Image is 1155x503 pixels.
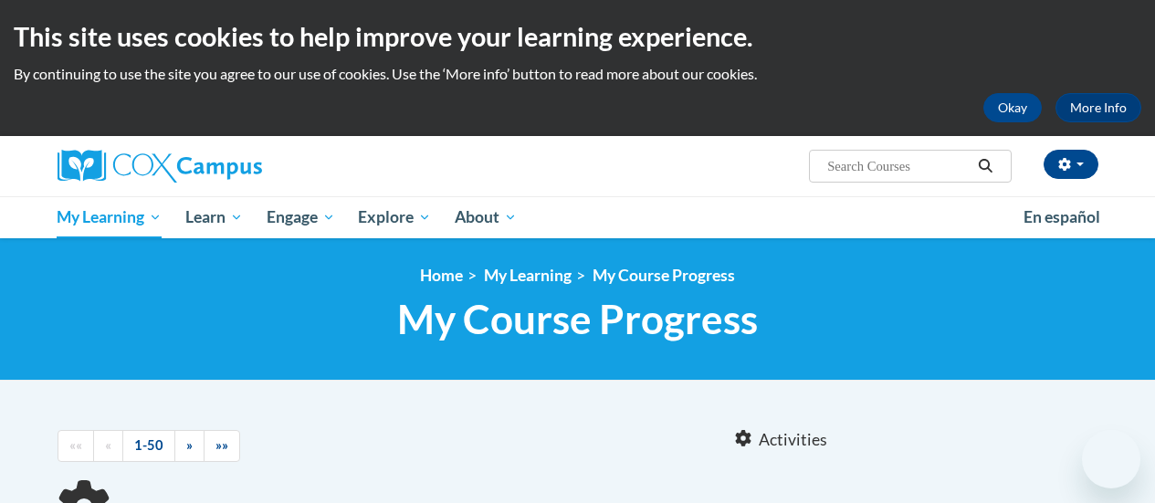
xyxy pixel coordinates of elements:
span: En español [1024,207,1100,226]
a: My Learning [484,266,572,285]
a: Engage [255,196,347,238]
input: Search Courses [825,155,971,177]
a: More Info [1055,93,1141,122]
a: Begining [58,430,94,462]
a: About [443,196,529,238]
a: Next [174,430,205,462]
a: My Course Progress [593,266,735,285]
button: Account Settings [1044,150,1098,179]
p: By continuing to use the site you agree to our use of cookies. Use the ‘More info’ button to read... [14,64,1141,84]
span: Learn [185,206,243,228]
img: Cox Campus [58,150,262,183]
button: Search [971,155,999,177]
a: Explore [346,196,443,238]
span: »» [215,437,228,453]
span: Activities [759,430,827,450]
span: My Course Progress [397,295,758,343]
div: Main menu [44,196,1112,238]
a: Cox Campus [58,150,386,183]
span: Engage [267,206,335,228]
button: Okay [983,93,1042,122]
a: 1-50 [122,430,175,462]
h2: This site uses cookies to help improve your learning experience. [14,18,1141,55]
span: About [455,206,517,228]
span: Explore [358,206,431,228]
a: End [204,430,240,462]
iframe: Button to launch messaging window [1082,430,1140,488]
a: My Learning [46,196,174,238]
span: » [186,437,193,453]
a: Previous [93,430,123,462]
span: «« [69,437,82,453]
span: « [105,437,111,453]
a: Home [420,266,463,285]
span: My Learning [57,206,162,228]
a: Learn [173,196,255,238]
a: En español [1012,198,1112,236]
